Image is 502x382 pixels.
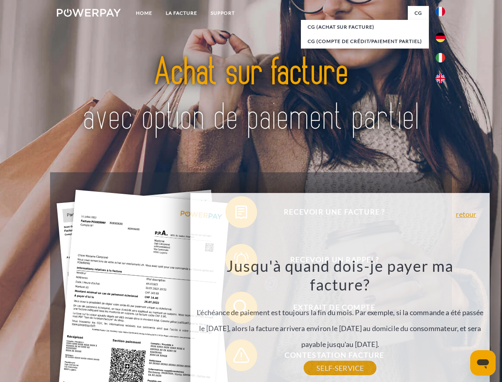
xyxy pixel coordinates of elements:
[436,74,445,83] img: en
[301,20,429,34] a: CG (achat sur facture)
[470,350,496,376] iframe: Bouton de lancement de la fenêtre de messagerie
[129,6,159,20] a: Home
[57,9,121,17] img: logo-powerpay-white.svg
[159,6,204,20] a: LA FACTURE
[204,6,242,20] a: Support
[195,256,485,368] div: L'échéance de paiement est toujours la fin du mois. Par exemple, si la commande a été passée le [...
[456,210,476,218] a: retour
[195,256,485,294] h3: Jusqu'à quand dois-je payer ma facture?
[436,53,445,62] img: it
[301,34,429,49] a: CG (Compte de crédit/paiement partiel)
[76,38,426,152] img: title-powerpay_fr.svg
[408,6,429,20] a: CG
[304,361,376,375] a: SELF-SERVICE
[436,33,445,42] img: de
[436,7,445,16] img: fr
